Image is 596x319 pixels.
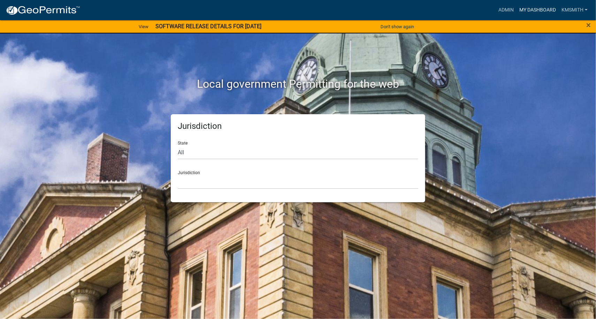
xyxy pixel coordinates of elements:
strong: SOFTWARE RELEASE DETAILS FOR [DATE] [155,23,261,30]
h5: Jurisdiction [178,121,418,131]
a: Admin [496,3,517,17]
span: × [586,20,591,30]
h2: Local government Permitting for the web [105,77,491,91]
a: kmsmith [559,3,590,17]
button: Close [586,21,591,29]
button: Don't show again [378,21,417,32]
a: View [136,21,151,32]
a: My Dashboard [517,3,559,17]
